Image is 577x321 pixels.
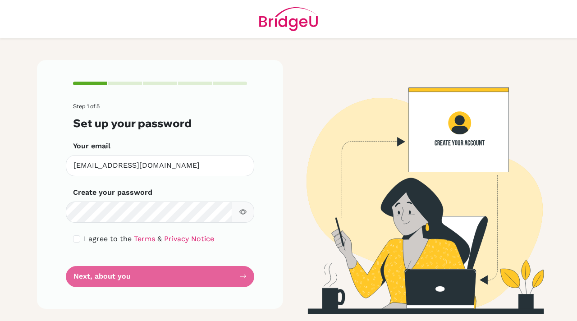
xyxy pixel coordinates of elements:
[73,103,100,110] span: Step 1 of 5
[84,234,132,243] span: I agree to the
[73,141,110,151] label: Your email
[164,234,214,243] a: Privacy Notice
[73,187,152,198] label: Create your password
[66,155,254,176] input: Insert your email*
[157,234,162,243] span: &
[134,234,155,243] a: Terms
[73,117,247,130] h3: Set up your password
